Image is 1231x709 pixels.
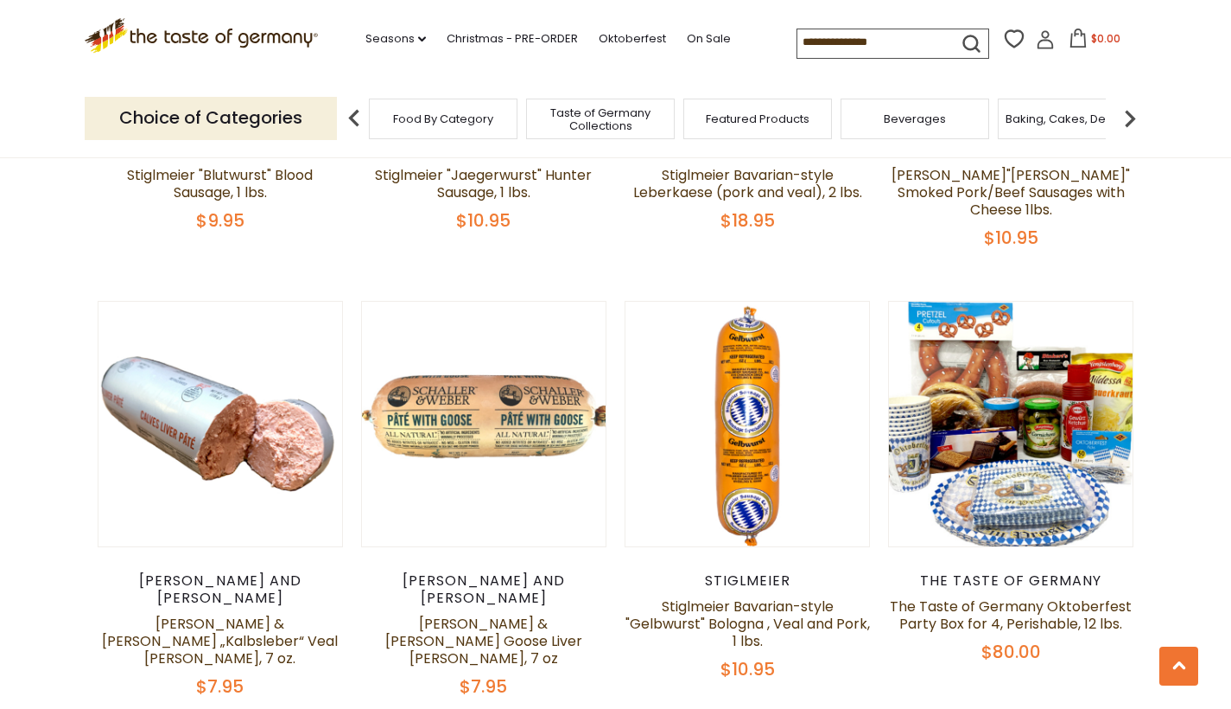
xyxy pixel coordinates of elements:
div: Binkerts [888,141,1134,158]
a: The Taste of Germany Oktoberfest Party Box for 4, Perishable, 12 lbs. [890,597,1132,634]
a: On Sale [687,29,731,48]
a: Featured Products [706,112,809,125]
a: Oktoberfest [599,29,666,48]
span: $0.00 [1091,31,1120,46]
a: Taste of Germany Collections [531,106,669,132]
p: Choice of Categories [85,97,337,139]
div: Stiglmeier [361,141,607,158]
div: [PERSON_NAME] and [PERSON_NAME] [361,572,607,607]
img: The Taste of Germany Oktoberfest Party Box for 4, Perishable, 12 lbs. [889,302,1133,546]
a: Beverages [884,112,946,125]
a: Baking, Cakes, Desserts [1006,112,1139,125]
span: $10.95 [720,657,775,681]
a: Stiglmeier Bavarian-style Leberkaese (pork and veal), 2 lbs. [633,165,862,202]
a: [PERSON_NAME] & [PERSON_NAME] Goose Liver [PERSON_NAME], 7 oz [385,614,582,668]
img: next arrow [1113,101,1147,136]
div: Stiglmeier [625,572,871,590]
span: $80.00 [981,640,1041,664]
button: $0.00 [1058,29,1132,54]
img: Schaller & Weber „Kalbsleber“ Veal Pate, 7 oz. [98,302,343,546]
div: Stiglmeier [625,141,871,158]
a: Seasons [365,29,426,48]
a: Stiglmeier "Jaegerwurst" Hunter Sausage, 1 lbs. [375,165,592,202]
a: [PERSON_NAME]"[PERSON_NAME]" Smoked Pork/Beef Sausages with Cheese 1lbs. [892,165,1130,220]
img: Stiglmeier Bavarian-style "Gelbwurst" Bologna , Veal and Pork, 1 lbs. [625,302,870,546]
span: $9.95 [196,208,244,233]
img: previous arrow [337,101,371,136]
a: [PERSON_NAME] & [PERSON_NAME] „Kalbsleber“ Veal [PERSON_NAME], 7 oz. [102,614,338,668]
div: The Taste of Germany [888,572,1134,590]
div: [PERSON_NAME] and [PERSON_NAME] [98,572,344,607]
a: Stiglmeier Bavarian-style "Gelbwurst" Bologna , Veal and Pork, 1 lbs. [625,597,870,651]
div: Stiglmeier [98,141,344,158]
a: Food By Category [393,112,493,125]
span: $10.95 [984,226,1038,250]
a: Stiglmeier "Blutwurst" Blood Sausage, 1 lbs. [127,165,313,202]
span: $7.95 [460,674,507,699]
a: Christmas - PRE-ORDER [447,29,578,48]
span: $18.95 [720,208,775,233]
span: $10.95 [456,208,511,233]
img: Schaller & Weber Goose Liver Pate, 7 oz [362,302,606,546]
span: $7.95 [196,674,244,699]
